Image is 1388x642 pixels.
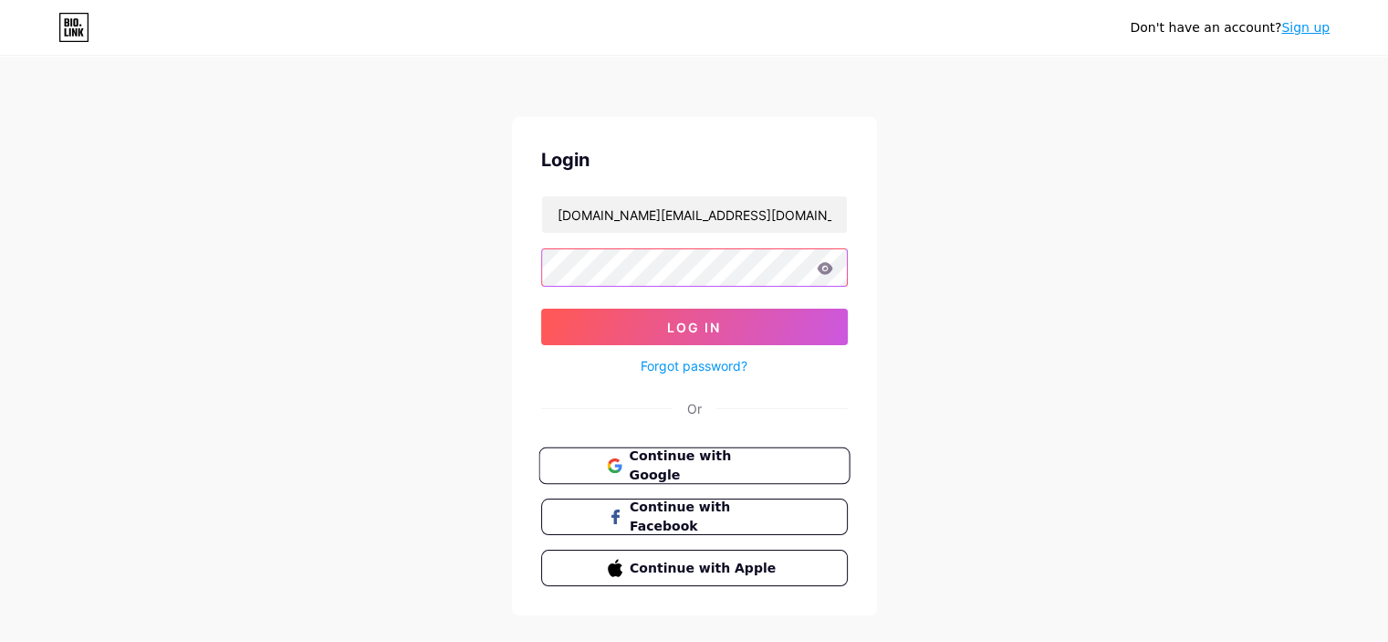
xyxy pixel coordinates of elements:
[1281,20,1330,35] a: Sign up
[630,559,780,578] span: Continue with Apple
[541,146,848,174] div: Login
[541,447,848,484] a: Continue with Google
[541,499,848,535] button: Continue with Facebook
[641,356,747,375] a: Forgot password?
[630,498,780,536] span: Continue with Facebook
[541,309,848,345] button: Log In
[542,196,847,233] input: Username
[541,550,848,586] button: Continue with Apple
[538,447,850,485] button: Continue with Google
[629,447,781,486] span: Continue with Google
[667,320,721,335] span: Log In
[1130,18,1330,37] div: Don't have an account?
[687,399,702,418] div: Or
